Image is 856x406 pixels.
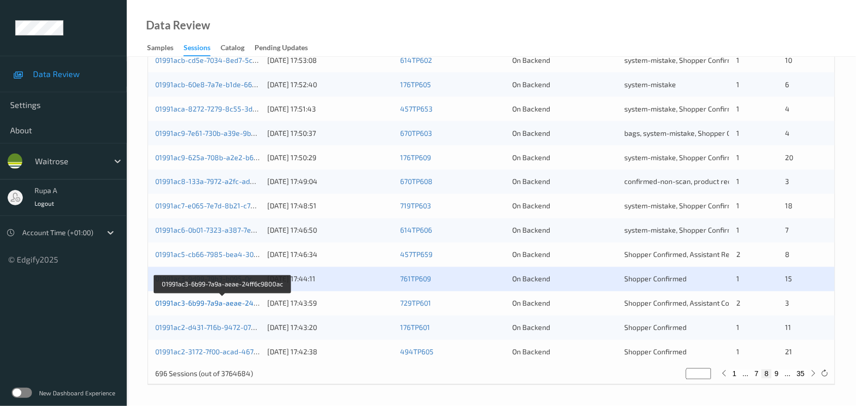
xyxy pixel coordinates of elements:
[624,153,797,162] span: system-mistake, Shopper Confirmed, Unusual-Activity
[786,202,793,210] span: 18
[400,129,432,137] a: 670TP603
[736,299,740,308] span: 2
[155,129,290,137] a: 01991ac9-7e61-730b-a39e-9b041cdc5c2a
[400,226,432,235] a: 614TP606
[155,299,291,308] a: 01991ac3-6b99-7a9a-aeae-24ff6c9800ac
[512,128,617,138] div: On Backend
[762,370,772,379] button: 8
[624,323,687,332] span: Shopper Confirmed
[512,80,617,90] div: On Backend
[512,177,617,187] div: On Backend
[267,104,393,114] div: [DATE] 17:51:43
[512,299,617,309] div: On Backend
[155,348,286,356] a: 01991ac2-3172-7f00-acad-4671161aaf68
[624,348,687,356] span: Shopper Confirmed
[512,250,617,260] div: On Backend
[267,80,393,90] div: [DATE] 17:52:40
[155,80,286,89] a: 01991acb-60e8-7a7e-b1de-66d471ff5f4f
[736,348,739,356] span: 1
[786,250,790,259] span: 8
[146,20,210,30] div: Data Review
[155,369,253,379] p: 696 Sessions (out of 3764684)
[772,370,782,379] button: 9
[221,43,244,55] div: Catalog
[512,226,617,236] div: On Backend
[155,153,293,162] a: 01991ac9-625a-708b-a2e2-b6e4b5b0173b
[730,370,740,379] button: 1
[400,153,431,162] a: 176TP609
[512,55,617,65] div: On Backend
[624,226,797,235] span: system-mistake, Shopper Confirmed, Unusual-Activity
[255,43,308,55] div: Pending Updates
[786,177,790,186] span: 3
[512,347,617,357] div: On Backend
[794,370,808,379] button: 35
[267,226,393,236] div: [DATE] 17:46:50
[400,56,432,64] a: 614TP602
[267,55,393,65] div: [DATE] 17:53:08
[736,275,739,283] span: 1
[267,323,393,333] div: [DATE] 17:43:20
[624,275,687,283] span: Shopper Confirmed
[786,80,790,89] span: 6
[736,226,739,235] span: 1
[782,370,794,379] button: ...
[184,43,210,56] div: Sessions
[400,299,431,308] a: 729TP601
[512,274,617,284] div: On Backend
[736,104,739,113] span: 1
[736,129,739,137] span: 1
[400,275,431,283] a: 761TP609
[267,201,393,211] div: [DATE] 17:48:51
[267,274,393,284] div: [DATE] 17:44:11
[624,129,760,137] span: bags, system-mistake, Shopper Confirmed
[255,41,318,55] a: Pending Updates
[624,80,676,89] span: system-mistake
[736,80,739,89] span: 1
[512,153,617,163] div: On Backend
[400,80,431,89] a: 176TP605
[400,177,433,186] a: 670TP608
[624,299,755,308] span: Shopper Confirmed, Assistant Confirmed
[267,177,393,187] div: [DATE] 17:49:04
[400,202,431,210] a: 719TP603
[624,202,797,210] span: system-mistake, Shopper Confirmed, Unusual-Activity
[267,347,393,357] div: [DATE] 17:42:38
[786,275,793,283] span: 15
[155,323,289,332] a: 01991ac2-d431-716b-9472-07205f725f89
[786,348,793,356] span: 21
[786,153,794,162] span: 20
[267,250,393,260] div: [DATE] 17:46:34
[400,323,430,332] a: 176TP601
[736,153,739,162] span: 1
[400,348,434,356] a: 494TP605
[736,250,740,259] span: 2
[221,41,255,55] a: Catalog
[267,128,393,138] div: [DATE] 17:50:37
[147,41,184,55] a: Samples
[624,250,750,259] span: Shopper Confirmed, Assistant Rejected
[155,177,291,186] a: 01991ac8-133a-7972-a2fc-ad8896479799
[786,323,792,332] span: 11
[736,56,739,64] span: 1
[147,43,173,55] div: Samples
[400,250,433,259] a: 457TP659
[267,299,393,309] div: [DATE] 17:43:59
[155,275,292,283] a: 01991ac3-9d99-79b3-b095-0c3d8a01ad7d
[740,370,752,379] button: ...
[752,370,762,379] button: 7
[786,129,790,137] span: 4
[624,104,797,113] span: system-mistake, Shopper Confirmed, Unusual-Activity
[184,41,221,56] a: Sessions
[786,104,790,113] span: 4
[512,201,617,211] div: On Backend
[786,56,793,64] span: 10
[267,153,393,163] div: [DATE] 17:50:29
[786,299,790,308] span: 3
[155,56,293,64] a: 01991acb-cd5e-7034-8ed7-5c4cc742cb84
[155,202,291,210] a: 01991ac7-e065-7e7d-8b21-c7a22d63ca59
[624,56,797,64] span: system-mistake, Shopper Confirmed, Unusual-Activity
[512,323,617,333] div: On Backend
[736,323,739,332] span: 1
[786,226,789,235] span: 7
